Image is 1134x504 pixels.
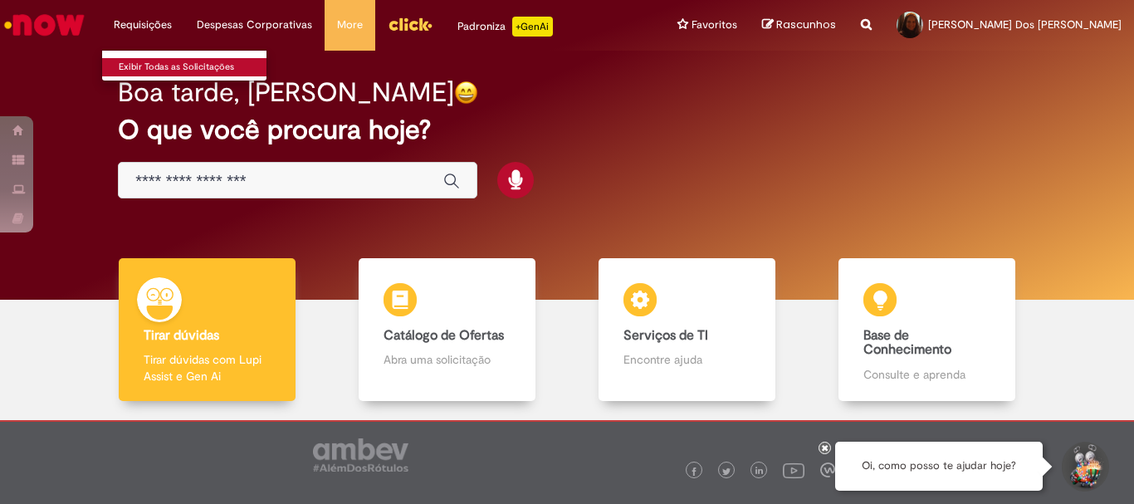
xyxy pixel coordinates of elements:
[118,115,1016,144] h2: O que você procura hoje?
[102,58,285,76] a: Exibir Todas as Solicitações
[776,17,836,32] span: Rascunhos
[101,50,267,81] ul: Requisições
[337,17,363,33] span: More
[144,351,270,384] p: Tirar dúvidas com Lupi Assist e Gen Ai
[1059,442,1109,492] button: Iniciar Conversa de Suporte
[863,366,990,383] p: Consulte e aprenda
[623,327,708,344] b: Serviços de TI
[144,327,219,344] b: Tirar dúvidas
[807,258,1047,402] a: Base de Conhecimento Consulte e aprenda
[692,17,737,33] span: Favoritos
[313,438,408,472] img: logo_footer_ambev_rotulo_gray.png
[863,327,951,359] b: Base de Conhecimento
[690,467,698,476] img: logo_footer_facebook.png
[87,258,327,402] a: Tirar dúvidas Tirar dúvidas com Lupi Assist e Gen Ai
[820,462,835,477] img: logo_footer_workplace.png
[384,327,504,344] b: Catálogo de Ofertas
[512,17,553,37] p: +GenAi
[118,78,454,107] h2: Boa tarde, [PERSON_NAME]
[762,17,836,33] a: Rascunhos
[454,81,478,105] img: happy-face.png
[623,351,750,368] p: Encontre ajuda
[197,17,312,33] span: Despesas Corporativas
[783,459,804,481] img: logo_footer_youtube.png
[2,8,87,42] img: ServiceNow
[722,467,731,476] img: logo_footer_twitter.png
[457,17,553,37] div: Padroniza
[384,351,510,368] p: Abra uma solicitação
[835,442,1043,491] div: Oi, como posso te ajudar hoje?
[388,12,433,37] img: click_logo_yellow_360x200.png
[114,17,172,33] span: Requisições
[327,258,567,402] a: Catálogo de Ofertas Abra uma solicitação
[928,17,1122,32] span: [PERSON_NAME] Dos [PERSON_NAME]
[755,467,764,477] img: logo_footer_linkedin.png
[567,258,807,402] a: Serviços de TI Encontre ajuda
